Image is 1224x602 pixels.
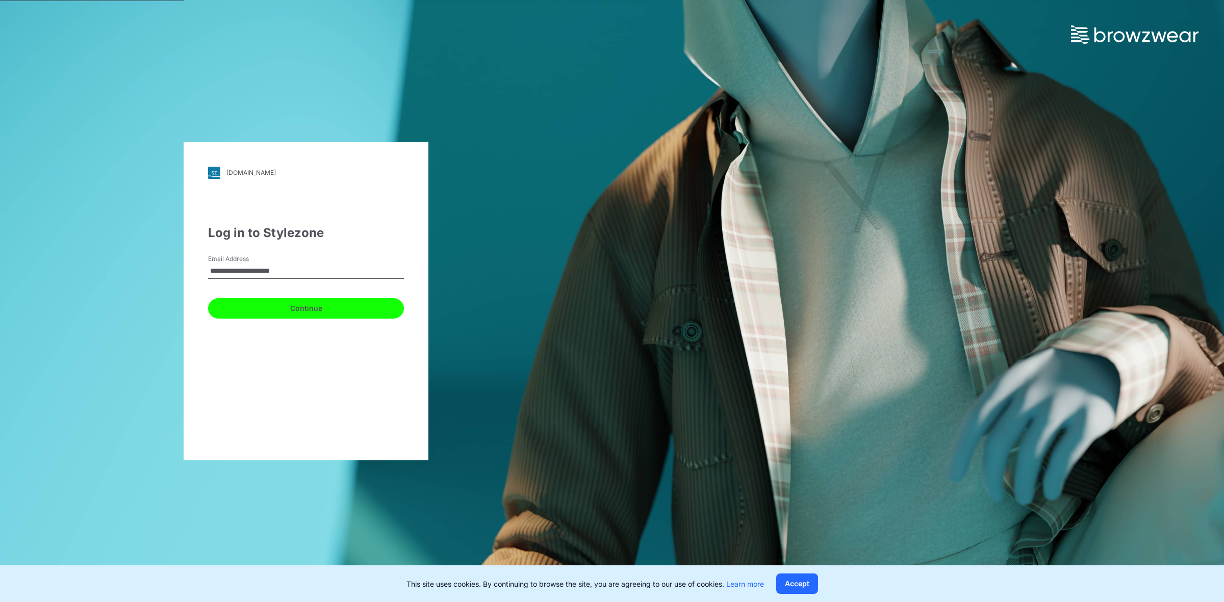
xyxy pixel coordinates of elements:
a: [DOMAIN_NAME] [208,167,404,179]
img: svg+xml;base64,PHN2ZyB3aWR0aD0iMjgiIGhlaWdodD0iMjgiIHZpZXdCb3g9IjAgMCAyOCAyOCIgZmlsbD0ibm9uZSIgeG... [208,167,220,179]
a: Learn more [726,580,764,588]
div: Log in to Stylezone [208,224,404,242]
img: browzwear-logo.73288ffb.svg [1071,25,1198,44]
p: This site uses cookies. By continuing to browse the site, you are agreeing to our use of cookies. [406,579,764,589]
label: Email Address [208,254,279,264]
button: Continue [208,298,404,319]
div: [DOMAIN_NAME] [226,169,276,176]
button: Accept [776,573,818,594]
